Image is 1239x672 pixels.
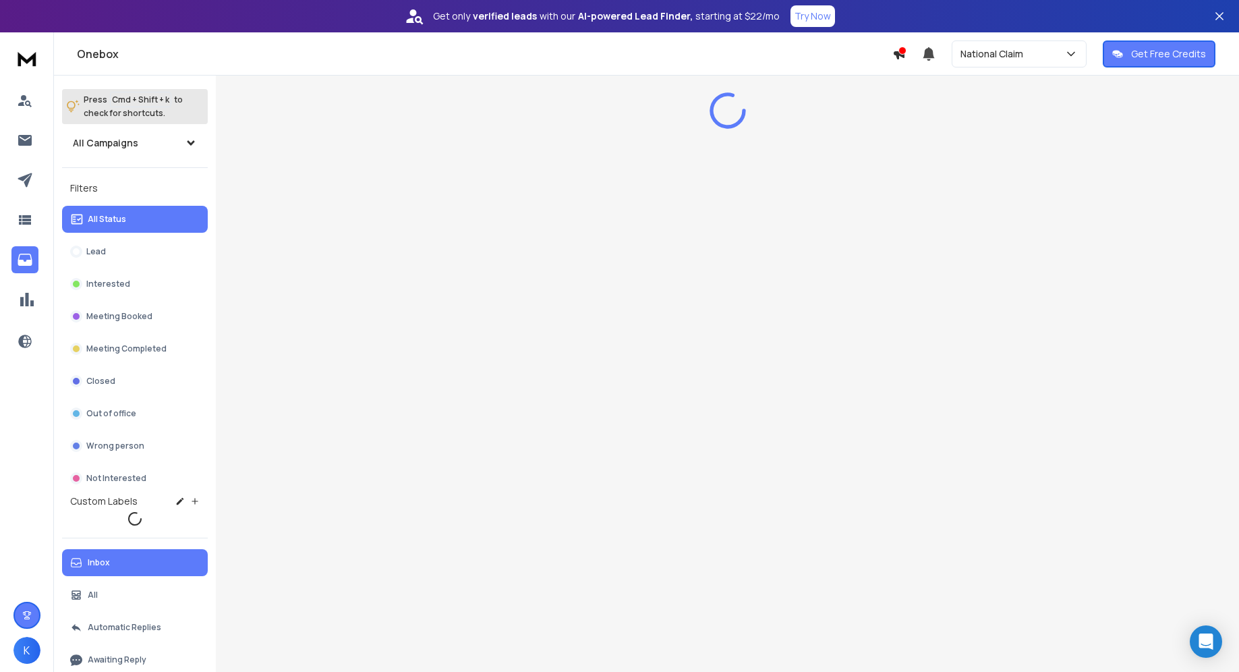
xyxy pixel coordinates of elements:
button: Meeting Completed [62,335,208,362]
button: Inbox [62,549,208,576]
p: Lead [86,246,106,257]
p: Meeting Completed [86,343,167,354]
button: K [13,637,40,664]
span: Cmd + Shift + k [110,92,171,107]
button: Wrong person [62,432,208,459]
p: All [88,590,98,600]
p: Try Now [795,9,831,23]
p: Wrong person [86,441,144,451]
strong: verified leads [473,9,537,23]
h1: Onebox [77,46,892,62]
button: Meeting Booked [62,303,208,330]
p: Closed [86,376,115,387]
p: Press to check for shortcuts. [84,93,183,120]
button: Out of office [62,400,208,427]
p: Out of office [86,408,136,419]
h3: Filters [62,179,208,198]
div: Open Intercom Messenger [1190,625,1222,658]
p: National Claim [960,47,1029,61]
p: Inbox [88,557,110,568]
p: Get only with our starting at $22/mo [433,9,780,23]
p: Automatic Replies [88,622,161,633]
p: All Status [88,214,126,225]
button: Try Now [790,5,835,27]
button: All [62,582,208,609]
h3: Custom Labels [70,495,138,508]
img: logo [13,46,40,71]
p: Not Interested [86,473,146,484]
p: Awaiting Reply [88,654,146,665]
button: All Campaigns [62,130,208,157]
h1: All Campaigns [73,136,138,150]
button: Interested [62,271,208,298]
button: Lead [62,238,208,265]
p: Meeting Booked [86,311,152,322]
button: Not Interested [62,465,208,492]
button: Closed [62,368,208,395]
button: Get Free Credits [1103,40,1215,67]
strong: AI-powered Lead Finder, [578,9,693,23]
p: Get Free Credits [1131,47,1206,61]
button: Automatic Replies [62,614,208,641]
p: Interested [86,279,130,289]
button: All Status [62,206,208,233]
